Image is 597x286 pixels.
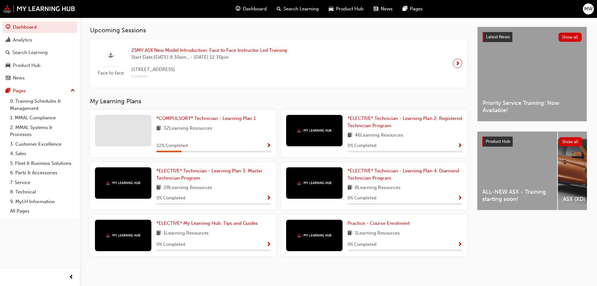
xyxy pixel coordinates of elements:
[3,72,77,84] a: News
[156,115,258,122] a: *COMPULSORY* Technician - Learning Plan 1
[8,139,77,149] a: 3. Customer Excellence
[8,159,77,168] a: 5. Fleet & Business Solutions
[348,132,352,139] span: book-icon
[164,125,212,132] span: 32 Learning Resources
[13,36,32,44] div: Analytics
[8,96,77,113] a: 0. Training Schedules & Management
[106,233,140,237] img: mmal
[131,73,287,80] span: Location
[90,27,467,34] h3: Upcoming Sessions
[348,229,352,237] span: book-icon
[336,5,364,13] span: Product Hub
[3,85,77,97] button: Pages
[348,142,376,149] span: 0 % Completed
[348,195,376,202] span: 0 % Completed
[297,181,332,185] img: mmal
[6,88,10,94] span: pages-icon
[284,5,319,13] span: Search Learning
[348,241,376,248] span: 0 % Completed
[8,113,77,123] a: 1. MMAL Compliance
[477,27,587,121] a: Latest NewsShow allPriority Service Training: Now Available!
[482,137,582,147] a: Product HubShow all
[164,184,212,192] span: 28 Learning Resources
[6,75,10,81] span: news-icon
[156,220,260,227] a: *ELECTIVE* My Learning Hub: Tips and Guides
[410,5,423,13] span: Pages
[156,168,263,181] span: *ELECTIVE* Technician - Learning Plan 3: Master Technician Program
[106,181,140,185] img: mmal
[483,32,582,42] a: Latest NewsShow all
[3,34,77,46] a: Analytics
[348,220,412,227] a: Practice - Course Enrolment
[583,3,594,14] button: MW
[131,66,287,73] span: [STREET_ADDRESS]
[584,5,593,13] span: MW
[71,87,75,95] span: up-icon
[3,5,75,13] img: mmal
[8,197,77,207] a: 9. MyLH Information
[482,188,552,202] span: ALL-NEW ASX - Training starting soon!
[8,168,77,178] a: 6. Parts & Accessories
[266,196,271,201] span: Show Progress
[156,116,256,121] span: *COMPULSORY* Technician - Learning Plan 1
[6,24,10,30] span: guage-icon
[8,149,77,159] a: 4. Sales
[355,229,400,237] span: 1 Learning Resources
[558,33,582,42] button: Show all
[329,5,333,13] span: car-icon
[477,132,557,210] a: ALL-NEW ASX - Training starting soon!
[348,184,352,192] span: book-icon
[374,5,378,13] span: news-icon
[3,21,77,33] a: Dashboard
[3,20,77,85] button: DashboardAnalyticsSearch LearningProduct HubNews
[297,128,332,132] img: mmal
[266,143,271,149] span: Show Progress
[156,184,161,192] span: book-icon
[348,116,462,128] span: *ELECTIVE* Technician - Learning Plan 2: Registered Technician Program
[13,49,48,56] div: Search Learning
[458,194,462,202] button: Show Progress
[266,194,271,202] button: Show Progress
[156,142,188,149] span: 22 % Completed
[131,54,287,61] span: Start Date: [DATE] 8:30am , - [DATE] 12:30pm
[266,142,271,150] button: Show Progress
[403,5,407,13] span: pages-icon
[297,233,332,237] img: mmal
[13,74,25,82] div: News
[458,196,462,201] span: Show Progress
[455,59,460,68] span: next-icon
[3,47,77,58] a: Search Learning
[483,100,582,114] span: Priority Service Training: Now Available!
[348,220,410,226] span: Practice - Course Enrolment
[90,98,467,105] h3: My Learning Plans
[381,5,393,13] span: News
[458,142,462,150] button: Show Progress
[131,47,287,54] span: 25MY ASX New Model Introduction: Face to Face Instructor Led Training
[8,206,77,216] a: All Pages
[156,195,185,202] span: 0 % Completed
[3,60,77,71] a: Product Hub
[236,5,240,13] span: guage-icon
[348,115,462,129] a: *ELECTIVE* Technician - Learning Plan 2: Registered Technician Program
[324,3,369,15] a: car-iconProduct Hub
[13,87,26,94] div: Pages
[277,5,281,13] span: search-icon
[69,273,74,281] span: prev-icon
[6,63,10,68] span: car-icon
[458,242,462,248] span: Show Progress
[231,3,272,15] a: guage-iconDashboard
[398,3,428,15] a: pages-iconPages
[108,52,113,60] span: sessionType_FACE_TO_FACE-icon
[355,132,403,139] span: 46 Learning Resources
[458,143,462,149] span: Show Progress
[6,37,10,43] span: chart-icon
[164,229,209,237] span: 1 Learning Resources
[486,34,510,40] span: Latest News
[13,62,40,69] div: Product Hub
[8,178,77,187] a: 7. Service
[243,5,267,13] span: Dashboard
[156,220,258,226] span: *ELECTIVE* My Learning Hub: Tips and Guides
[266,242,271,248] span: Show Progress
[369,3,398,15] a: news-iconNews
